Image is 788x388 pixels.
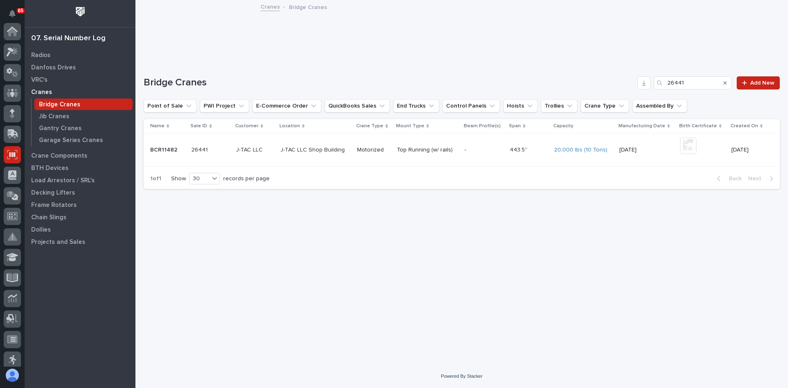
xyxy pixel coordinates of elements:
[144,169,168,189] p: 1 of 1
[223,175,270,182] p: records per page
[39,101,80,108] p: Bridge Cranes
[25,73,135,86] a: VRC's
[464,122,501,131] p: Beam Profile(s)
[553,122,573,131] p: Capacity
[190,122,207,131] p: Sale ID
[679,122,717,131] p: Birth Certificate
[31,52,50,59] p: Radios
[710,175,745,182] button: Back
[144,99,197,112] button: Point of Sale
[279,122,300,131] p: Location
[25,199,135,211] a: Frame Rotators
[581,99,629,112] button: Crane Type
[289,2,327,11] p: Bridge Cranes
[442,99,500,112] button: Control Panels
[737,76,780,90] a: Add New
[31,239,85,246] p: Projects and Sales
[25,61,135,73] a: Danfoss Drives
[32,110,135,122] a: Jib Cranes
[31,165,69,172] p: BTH Devices
[39,137,103,144] p: Garage Series Cranes
[171,175,186,182] p: Show
[150,122,165,131] p: Name
[619,147,674,154] p: [DATE]
[31,89,52,96] p: Cranes
[325,99,390,112] button: QuickBooks Sales
[32,99,135,110] a: Bridge Cranes
[32,122,135,134] a: Gantry Cranes
[31,202,77,209] p: Frame Rotators
[4,367,21,384] button: users-avatar
[25,186,135,199] a: Decking Lifters
[31,177,95,184] p: Load Arrestors / SRL's
[654,76,732,90] input: Search
[397,147,458,154] p: Top Running (w/ rails)
[25,162,135,174] a: BTH Devices
[31,152,87,160] p: Crane Components
[510,145,529,154] p: 443.5''
[261,2,280,11] a: Cranes
[618,122,665,131] p: Manufacturing Date
[25,174,135,186] a: Load Arrestors / SRL's
[18,8,23,14] p: 65
[73,4,88,19] img: Workspace Logo
[236,147,274,154] p: J-TAC LLC
[200,99,249,112] button: PWI Project
[25,236,135,248] a: Projects and Sales
[31,226,51,234] p: Dollies
[503,99,538,112] button: Hoists
[235,122,259,131] p: Customer
[25,86,135,98] a: Cranes
[554,147,607,154] a: 20,000 lbs (10 Tons)
[748,175,766,182] span: Next
[731,122,758,131] p: Created On
[632,99,687,112] button: Assembled By
[31,64,76,71] p: Danfoss Drives
[144,77,634,89] h1: Bridge Cranes
[541,99,577,112] button: Trollies
[10,10,21,23] div: Notifications65
[25,49,135,61] a: Radios
[731,147,767,154] p: [DATE]
[750,80,774,86] span: Add New
[396,122,424,131] p: Mount Type
[150,145,179,154] p: BCR11482
[441,374,482,379] a: Powered By Stacker
[4,5,21,22] button: Notifications
[252,99,321,112] button: E-Commerce Order
[32,134,135,146] a: Garage Series Cranes
[25,211,135,223] a: Chain Slings
[465,147,503,154] p: -
[509,122,521,131] p: Span
[31,34,105,43] div: 07. Serial Number Log
[190,174,209,183] div: 30
[25,223,135,236] a: Dollies
[144,133,780,167] tr: BCR11482BCR11482 2644126441 J-TAC LLCJ-TAC LLC Shop BuildingMotorizedTop Running (w/ rails)-443.5...
[724,175,742,182] span: Back
[31,189,75,197] p: Decking Lifters
[39,125,82,132] p: Gantry Cranes
[393,99,439,112] button: End Trucks
[191,145,209,154] p: 26441
[280,147,350,154] p: J-TAC LLC Shop Building
[25,149,135,162] a: Crane Components
[31,76,48,84] p: VRC's
[39,113,69,120] p: Jib Cranes
[357,147,390,154] p: Motorized
[31,214,66,221] p: Chain Slings
[356,122,383,131] p: Crane Type
[745,175,780,182] button: Next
